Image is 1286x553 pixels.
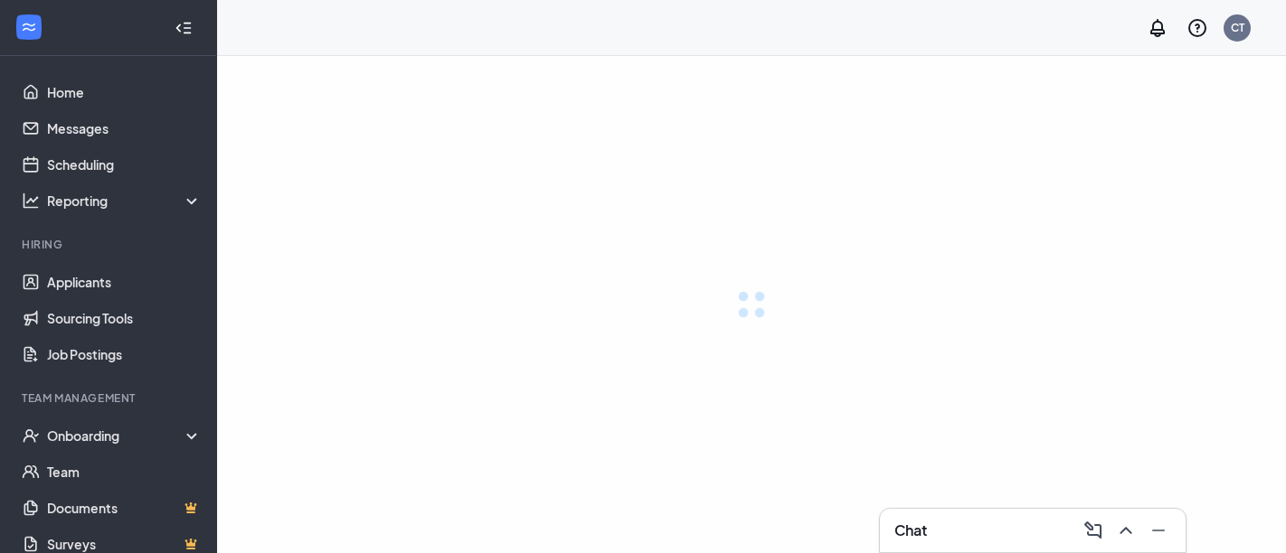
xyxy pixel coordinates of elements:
a: Applicants [47,264,202,300]
div: Reporting [47,192,203,210]
svg: UserCheck [22,426,40,445]
a: Messages [47,110,202,146]
svg: ComposeMessage [1083,520,1104,541]
svg: WorkstreamLogo [20,18,38,36]
a: Sourcing Tools [47,300,202,336]
svg: ChevronUp [1115,520,1137,541]
button: ComposeMessage [1077,516,1106,545]
h3: Chat [894,520,927,540]
div: Hiring [22,237,198,252]
svg: QuestionInfo [1187,17,1208,39]
a: Scheduling [47,146,202,183]
svg: Minimize [1148,520,1169,541]
svg: Analysis [22,192,40,210]
button: ChevronUp [1110,516,1139,545]
a: Job Postings [47,336,202,372]
div: CT [1231,20,1244,35]
div: Onboarding [47,426,203,445]
div: Team Management [22,390,198,406]
a: Team [47,454,202,490]
svg: Notifications [1147,17,1168,39]
a: DocumentsCrown [47,490,202,526]
svg: Collapse [175,19,193,37]
a: Home [47,74,202,110]
button: Minimize [1142,516,1171,545]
